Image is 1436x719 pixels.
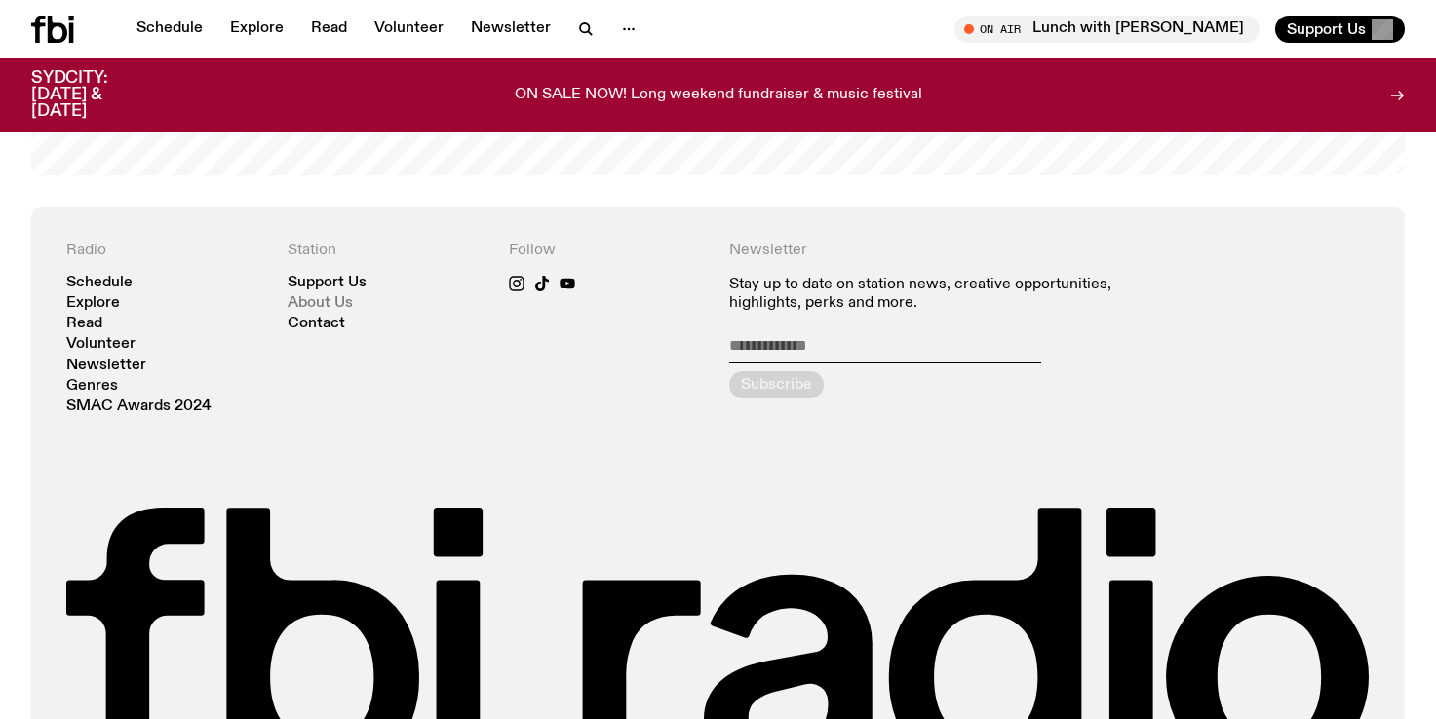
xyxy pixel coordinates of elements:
[299,16,359,43] a: Read
[288,296,353,311] a: About Us
[66,242,264,260] h4: Radio
[288,242,485,260] h4: Station
[1275,16,1405,43] button: Support Us
[954,16,1260,43] button: On AirLunch with [PERSON_NAME]
[66,359,146,373] a: Newsletter
[363,16,455,43] a: Volunteer
[125,16,214,43] a: Schedule
[66,379,118,394] a: Genres
[515,87,922,104] p: ON SALE NOW! Long weekend fundraiser & music festival
[31,70,156,120] h3: SYDCITY: [DATE] & [DATE]
[66,337,136,352] a: Volunteer
[218,16,295,43] a: Explore
[66,276,133,290] a: Schedule
[729,371,824,398] button: Subscribe
[66,399,212,414] a: SMAC Awards 2024
[729,276,1148,313] p: Stay up to date on station news, creative opportunities, highlights, perks and more.
[288,276,367,290] a: Support Us
[288,317,345,331] a: Contact
[459,16,563,43] a: Newsletter
[66,317,102,331] a: Read
[1287,20,1366,38] span: Support Us
[729,242,1148,260] h4: Newsletter
[509,242,707,260] h4: Follow
[66,296,120,311] a: Explore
